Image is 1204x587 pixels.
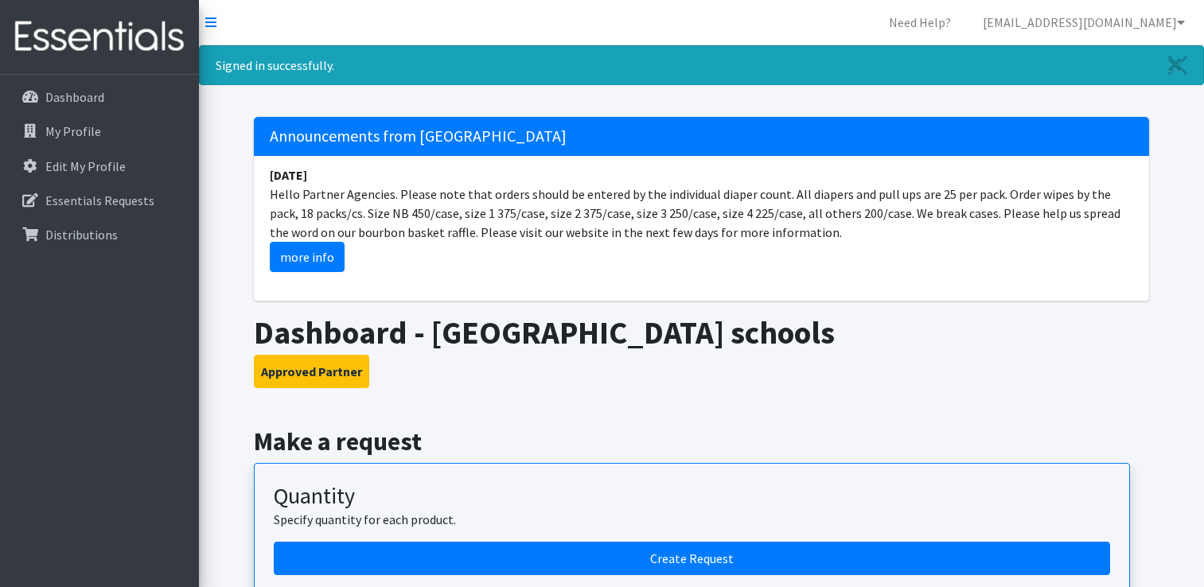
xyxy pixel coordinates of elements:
h5: Announcements from [GEOGRAPHIC_DATA] [254,117,1149,156]
li: Hello Partner Agencies. Please note that orders should be entered by the individual diaper count.... [254,156,1149,282]
a: Edit My Profile [6,150,193,182]
p: Edit My Profile [45,158,126,174]
p: Distributions [45,227,118,243]
a: Essentials Requests [6,185,193,216]
a: Close [1152,46,1203,84]
p: My Profile [45,123,101,139]
a: Need Help? [876,6,964,38]
strong: [DATE] [270,167,307,183]
p: Dashboard [45,89,104,105]
a: more info [270,242,345,272]
a: Dashboard [6,81,193,113]
p: Essentials Requests [45,192,154,208]
a: Distributions [6,219,193,251]
button: Approved Partner [254,355,369,388]
div: Signed in successfully. [199,45,1204,85]
h2: Make a request [254,426,1149,457]
p: Specify quantity for each product. [274,510,1110,529]
h3: Quantity [274,483,1110,510]
h1: Dashboard - [GEOGRAPHIC_DATA] schools [254,313,1149,352]
a: [EMAIL_ADDRESS][DOMAIN_NAME] [970,6,1198,38]
img: HumanEssentials [6,10,193,64]
a: My Profile [6,115,193,147]
a: Create a request by quantity [274,542,1110,575]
